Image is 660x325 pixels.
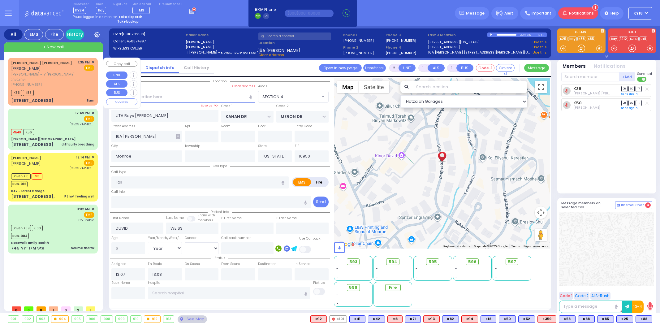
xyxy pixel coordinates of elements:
[597,315,614,323] div: BLS
[106,71,127,79] button: UNIT
[363,64,386,72] button: Transfer call
[343,38,374,43] label: [PHONE_NUMBER]
[11,97,54,104] div: [STREET_ADDRESS]
[389,259,397,265] span: 594
[359,81,389,93] button: Show satellite imagery
[590,292,610,300] button: ALS-Rush
[518,315,535,323] div: K52
[92,110,94,116] span: ✕
[423,315,440,323] div: M13
[49,306,58,311] span: 1
[185,236,196,240] label: Gender
[619,37,628,41] a: 1212
[405,315,421,323] div: BLS
[423,315,440,323] div: ALS
[336,275,338,280] span: -
[210,79,230,84] span: Location
[428,40,480,45] a: [STREET_ADDRESS][US_STATE]
[569,11,594,16] span: Notifications
[336,271,338,275] span: -
[428,64,445,72] button: ALS
[592,4,598,11] span: 1
[574,292,589,300] button: Code 2
[106,61,137,67] button: Copy call
[619,72,635,81] button: +Add
[617,204,620,207] img: comment-alt.png
[310,315,327,323] div: ALS
[455,266,457,271] span: -
[141,65,179,71] a: Dispatch info
[221,236,251,240] label: Call back number
[11,161,41,166] span: [PERSON_NAME]
[310,315,327,323] div: M12
[386,38,416,43] label: [PHONE_NUMBER]
[11,137,75,141] div: [PERSON_NAME][GEOGRAPHIC_DATA]
[332,318,335,321] img: red-radio-icon.svg
[636,100,642,106] span: TR
[610,37,618,41] a: bay
[11,90,22,96] span: K85
[166,215,184,220] label: Last Name
[329,315,347,323] div: K101
[621,100,628,106] span: DR
[186,40,256,45] label: [PERSON_NAME]
[455,275,457,280] span: -
[255,7,276,12] span: BRIA Phone
[295,124,312,129] label: Entry Code
[106,89,127,97] button: BUS
[559,315,576,323] div: BLS
[319,64,362,72] a: Open in new page
[386,50,416,55] label: [PHONE_NUMBER]
[11,233,29,239] span: BUS-904
[86,316,98,323] div: 906
[258,40,341,45] label: Location
[376,266,378,271] span: -
[92,206,94,212] span: ✕
[468,259,477,265] span: 596
[111,236,118,240] label: Age
[368,315,385,323] div: K42
[221,262,240,266] label: From Scene
[111,170,126,175] label: Call Type
[37,316,48,323] div: 903
[495,266,497,271] span: -
[293,178,311,186] label: EMS
[495,271,497,275] span: -
[185,144,200,149] label: Township
[481,315,496,323] div: BLS
[258,84,267,89] label: Areas
[578,315,595,323] div: K38
[645,202,651,208] span: 4
[508,259,516,265] span: 597
[78,60,90,65] span: 1:35 PM
[636,315,652,323] div: K88
[76,207,90,211] span: 11:02 AM
[84,160,94,166] span: EMS
[594,63,626,70] button: Notifications
[139,8,144,13] span: M3
[442,315,459,323] div: K82
[24,306,33,311] span: 0
[232,84,255,89] label: Clear address
[262,94,283,100] span: SECTION 4
[597,315,614,323] div: K85
[96,2,106,6] label: Lines
[349,315,365,323] div: K41
[335,240,356,249] img: Google
[313,197,329,207] button: Send
[632,301,644,313] button: 10-4
[637,76,647,82] label: Turn off text
[258,262,277,266] label: Destination
[197,213,215,218] small: Share with
[573,91,628,96] span: Avrohom Mier Muller
[84,116,94,122] span: EMS
[8,316,19,323] div: 901
[621,106,638,110] a: Send again
[64,194,94,199] div: Pt not feeling well
[608,31,656,35] label: KJFD
[557,31,606,35] label: KJ EMS...
[437,145,447,163] div: DUVID WEISS
[62,142,94,147] div: difficulty breathing
[387,315,403,323] div: M8
[343,50,374,55] label: [PHONE_NUMBER]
